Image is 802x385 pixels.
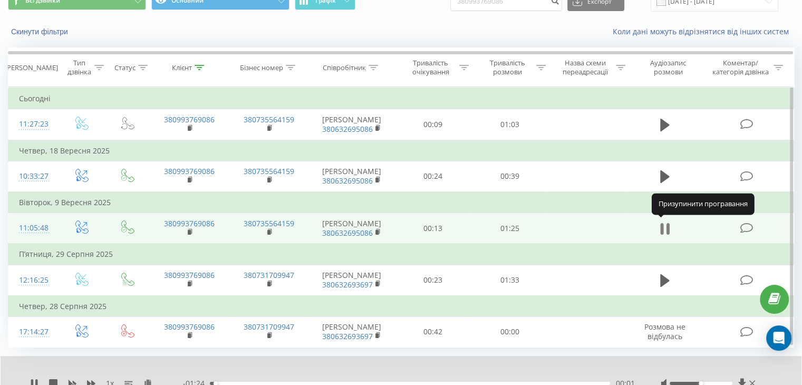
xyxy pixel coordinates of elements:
[395,213,471,244] td: 00:13
[322,228,373,238] a: 380632695086
[66,59,91,76] div: Тип дзвінка
[19,322,47,342] div: 17:14:27
[471,316,548,347] td: 00:00
[244,322,294,332] a: 380731709947
[309,161,395,192] td: [PERSON_NAME]
[395,109,471,140] td: 00:09
[8,88,794,109] td: Сьогодні
[19,218,47,238] div: 11:05:48
[637,59,699,76] div: Аудіозапис розмови
[8,244,794,265] td: П’ятниця, 29 Серпня 2025
[164,166,215,176] a: 380993769086
[244,218,294,228] a: 380735564159
[471,109,548,140] td: 01:03
[19,114,47,134] div: 11:27:23
[395,265,471,296] td: 00:23
[644,322,685,341] span: Розмова не відбулась
[8,192,794,213] td: Вівторок, 9 Вересня 2025
[652,194,755,215] div: Призупинити програвання
[8,140,794,161] td: Четвер, 18 Вересня 2025
[164,322,215,332] a: 380993769086
[322,124,373,134] a: 380632695086
[404,59,457,76] div: Тривалість очікування
[471,213,548,244] td: 01:25
[395,316,471,347] td: 00:42
[244,166,294,176] a: 380735564159
[323,63,366,72] div: Співробітник
[164,218,215,228] a: 380993769086
[613,26,794,36] a: Коли дані можуть відрізнятися вiд інших систем
[240,63,283,72] div: Бізнес номер
[309,265,395,296] td: [PERSON_NAME]
[322,280,373,290] a: 380632693697
[481,59,534,76] div: Тривалість розмови
[309,109,395,140] td: [PERSON_NAME]
[164,114,215,124] a: 380993769086
[8,296,794,317] td: Четвер, 28 Серпня 2025
[19,166,47,187] div: 10:33:27
[471,265,548,296] td: 01:33
[709,59,771,76] div: Коментар/категорія дзвінка
[309,213,395,244] td: [PERSON_NAME]
[558,59,613,76] div: Назва схеми переадресації
[19,270,47,291] div: 12:16:25
[244,270,294,280] a: 380731709947
[471,161,548,192] td: 00:39
[8,27,73,36] button: Скинути фільтри
[309,316,395,347] td: [PERSON_NAME]
[164,270,215,280] a: 380993769086
[244,114,294,124] a: 380735564159
[5,63,58,72] div: [PERSON_NAME]
[766,325,791,351] div: Open Intercom Messenger
[322,331,373,341] a: 380632693697
[172,63,192,72] div: Клієнт
[322,176,373,186] a: 380632695086
[395,161,471,192] td: 00:24
[114,63,136,72] div: Статус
